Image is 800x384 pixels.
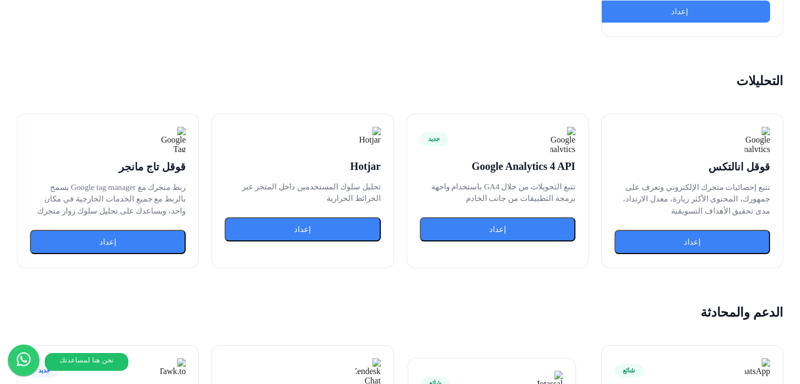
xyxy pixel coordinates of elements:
p: ربط متجرك مع Google tag manager يسمح بالربط مع جميع الخدمات الخارجية في مكان واحد، ويساعدك على تح... [30,181,186,217]
span: شائع [614,364,643,378]
img: Tawk.to [160,358,186,383]
img: Google Analytics [745,127,770,152]
h3: Hotjar [225,160,380,173]
img: Zendesk Chat [356,358,381,383]
p: تتبع التحويلات من خلال GA4 باستخدام واجهة برمجة التطبيقات من جانب الخادم [420,181,575,205]
h2: التحليلات [4,74,796,88]
h3: قوقل انالتكس [614,160,770,173]
h2: الدعم والمحادثة [4,305,796,320]
p: تتبع إحصائيات متجرك الإلكتروني وتعرف على جمهورك، المحتوى الأكثر زيارة، معدل الارتداد، مدى تحقيق ا... [614,181,770,217]
button: إعداد [614,230,770,254]
span: جديد [30,364,58,378]
button: إعداد [225,217,380,241]
p: تحليل سلوك المستخدمين داخل المتجر عبر الخرائط الحرارية [225,181,380,205]
img: Google Analytics 4 API [550,127,575,152]
button: إعداد [30,230,186,254]
img: Hotjar [356,127,381,152]
h3: Google Analytics 4 API [420,160,575,173]
a: إعداد [589,1,770,23]
span: جديد [420,132,448,146]
img: Google Tag Manager [160,127,186,152]
h3: قوقل تاج مانجر [30,160,186,173]
img: WhatsApp [745,358,770,383]
button: إعداد [420,217,575,241]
